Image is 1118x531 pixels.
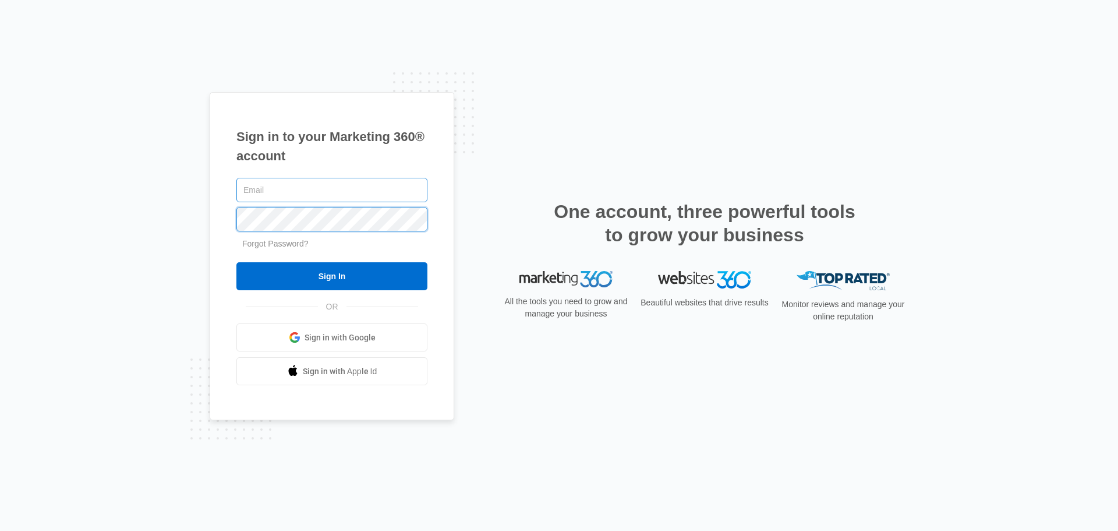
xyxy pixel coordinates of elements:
[236,323,427,351] a: Sign in with Google
[305,332,376,344] span: Sign in with Google
[408,212,422,226] keeper-lock: Open Keeper Popup
[242,239,309,248] a: Forgot Password?
[236,262,427,290] input: Sign In
[303,365,377,378] span: Sign in with Apple Id
[236,357,427,385] a: Sign in with Apple Id
[236,178,427,202] input: Email
[318,301,346,313] span: OR
[550,200,859,247] h2: One account, three powerful tools to grow your business
[658,271,751,288] img: Websites 360
[797,271,890,290] img: Top Rated Local
[778,298,908,323] p: Monitor reviews and manage your online reputation
[501,296,631,320] p: All the tools you need to grow and manage your business
[236,127,427,166] h1: Sign in to your Marketing 360® account
[519,271,613,287] img: Marketing 360
[639,297,770,309] p: Beautiful websites that drive results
